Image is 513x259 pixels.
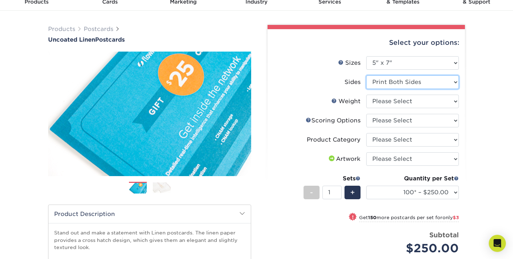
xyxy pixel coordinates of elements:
[48,205,251,223] h2: Product Description
[273,29,459,56] div: Select your options:
[48,36,251,43] a: Uncoated LinenPostcards
[352,213,354,221] span: !
[442,215,459,220] span: only
[48,36,251,43] h1: Postcards
[48,26,75,32] a: Products
[350,187,355,198] span: +
[307,136,361,144] div: Product Category
[372,240,459,257] div: $250.00
[366,174,459,183] div: Quantity per Set
[306,116,361,125] div: Scoring Options
[489,235,506,252] div: Open Intercom Messenger
[310,187,313,198] span: -
[153,182,171,193] img: Postcards 02
[129,182,147,195] img: Postcards 01
[327,155,361,163] div: Artwork
[338,59,361,67] div: Sizes
[344,78,361,86] div: Sides
[453,215,459,220] span: $3
[368,215,377,220] strong: 150
[359,215,459,222] small: Get more postcards per set for
[331,97,361,106] div: Weight
[84,26,113,32] a: Postcards
[304,174,361,183] div: Sets
[48,44,251,184] img: Uncoated Linen 01
[48,36,95,43] span: Uncoated Linen
[429,231,459,239] strong: Subtotal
